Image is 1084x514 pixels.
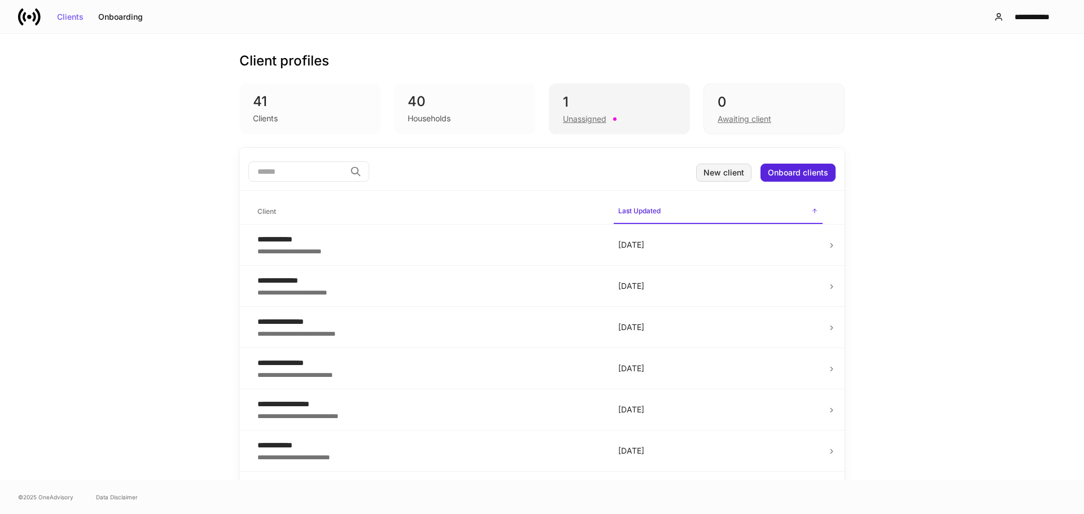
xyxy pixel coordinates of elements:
[408,93,522,111] div: 40
[696,164,751,182] button: New client
[768,169,828,177] div: Onboard clients
[253,93,367,111] div: 41
[239,52,329,70] h3: Client profiles
[703,169,744,177] div: New client
[614,200,823,224] span: Last Updated
[257,206,276,217] h6: Client
[760,164,836,182] button: Onboard clients
[618,445,818,456] p: [DATE]
[618,205,661,216] h6: Last Updated
[563,93,676,111] div: 1
[253,113,278,124] div: Clients
[50,8,91,26] button: Clients
[718,113,771,125] div: Awaiting client
[703,84,845,134] div: 0Awaiting client
[253,200,605,223] span: Client
[91,8,150,26] button: Onboarding
[96,493,138,502] a: Data Disclaimer
[618,404,818,415] p: [DATE]
[98,13,143,21] div: Onboarding
[618,280,818,292] p: [DATE]
[408,113,451,124] div: Households
[563,113,606,125] div: Unassigned
[618,239,818,251] p: [DATE]
[549,84,690,134] div: 1Unassigned
[57,13,84,21] div: Clients
[18,493,73,502] span: © 2025 OneAdvisory
[618,363,818,374] p: [DATE]
[618,322,818,333] p: [DATE]
[718,93,831,111] div: 0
